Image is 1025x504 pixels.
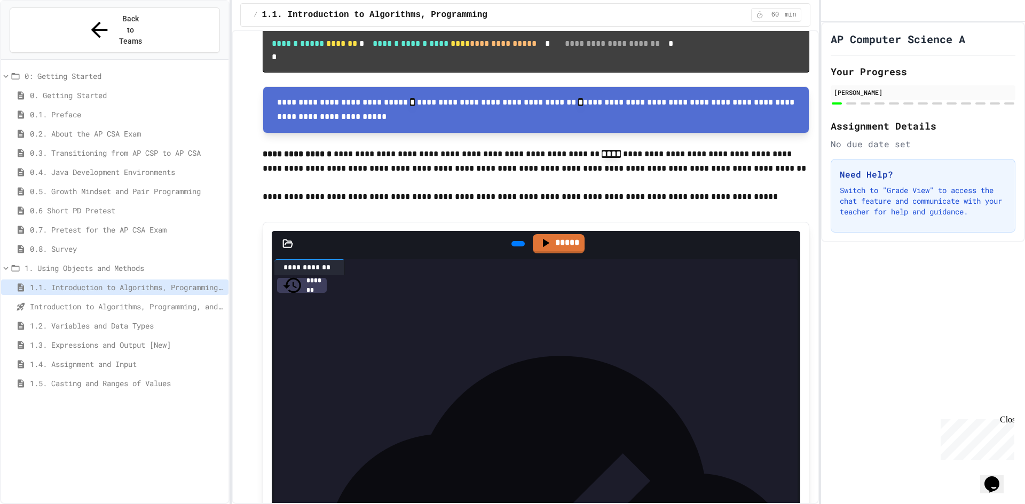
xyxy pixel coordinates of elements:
span: Back to Teams [118,13,143,47]
iframe: chat widget [936,415,1014,460]
span: 1.1. Introduction to Algorithms, Programming, and Compilers [262,9,564,21]
span: 1.3. Expressions and Output [New] [30,339,224,350]
h2: Assignment Details [831,118,1015,133]
div: Chat with us now!Close [4,4,74,68]
span: 0.2. About the AP CSA Exam [30,128,224,139]
span: min [785,11,797,19]
span: 0: Getting Started [25,70,224,82]
span: 0.7. Pretest for the AP CSA Exam [30,224,224,235]
span: 1.4. Assignment and Input [30,358,224,370]
span: 1.1. Introduction to Algorithms, Programming, and Compilers [30,282,224,293]
div: [PERSON_NAME] [834,87,1012,97]
button: Back to Teams [10,7,220,53]
div: No due date set [831,138,1015,150]
span: 0. Getting Started [30,90,224,101]
p: Switch to "Grade View" to access the chat feature and communicate with your teacher for help and ... [840,185,1006,217]
span: 0.6 Short PD Pretest [30,205,224,216]
span: 0.4. Java Development Environments [30,166,224,178]
span: / [254,11,257,19]
span: 0.1. Preface [30,109,224,120]
h1: AP Computer Science A [831,31,965,46]
span: 0.5. Growth Mindset and Pair Programming [30,186,224,197]
span: 1. Using Objects and Methods [25,262,224,274]
span: 0.8. Survey [30,243,224,254]
span: 0.3. Transitioning from AP CSP to AP CSA [30,147,224,158]
span: Introduction to Algorithms, Programming, and Compilers [30,301,224,312]
iframe: chat widget [980,461,1014,493]
span: 1.5. Casting and Ranges of Values [30,378,224,389]
h3: Need Help? [840,168,1006,181]
span: 60 [767,11,784,19]
span: 1.2. Variables and Data Types [30,320,224,331]
h2: Your Progress [831,64,1015,79]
